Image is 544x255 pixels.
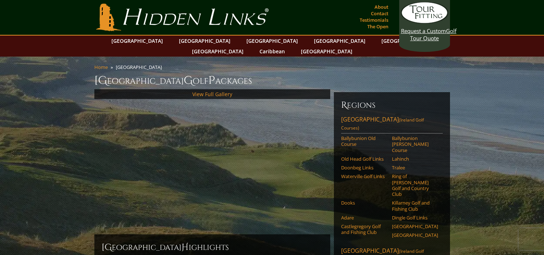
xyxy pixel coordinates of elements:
[392,200,438,212] a: Killarney Golf and Fishing Club
[256,46,289,57] a: Caribbean
[358,15,390,25] a: Testimonials
[392,232,438,238] a: [GEOGRAPHIC_DATA]
[392,223,438,229] a: [GEOGRAPHIC_DATA]
[341,115,443,133] a: [GEOGRAPHIC_DATA](Ireland Golf Courses)
[392,135,438,153] a: Ballybunion [PERSON_NAME] Course
[310,36,369,46] a: [GEOGRAPHIC_DATA]
[108,36,167,46] a: [GEOGRAPHIC_DATA]
[188,46,247,57] a: [GEOGRAPHIC_DATA]
[392,215,438,221] a: Dingle Golf Links
[341,173,387,179] a: Waterville Golf Links
[341,215,387,221] a: Adare
[341,156,387,162] a: Old Head Golf Links
[341,223,387,235] a: Castlegregory Golf and Fishing Club
[369,8,390,18] a: Contact
[208,73,215,88] span: P
[401,2,448,42] a: Request a CustomGolf Tour Quote
[392,156,438,162] a: Lahinch
[184,73,193,88] span: G
[297,46,356,57] a: [GEOGRAPHIC_DATA]
[102,242,323,253] h2: [GEOGRAPHIC_DATA] ighlights
[94,64,108,70] a: Home
[341,99,443,111] h6: Regions
[192,91,232,98] a: View Full Gallery
[373,2,390,12] a: About
[243,36,302,46] a: [GEOGRAPHIC_DATA]
[341,135,387,147] a: Ballybunion Old Course
[94,73,450,88] h1: [GEOGRAPHIC_DATA] olf ackages
[341,117,424,131] span: (Ireland Golf Courses)
[365,21,390,32] a: The Open
[392,173,438,197] a: Ring of [PERSON_NAME] Golf and Country Club
[341,200,387,206] a: Dooks
[116,64,165,70] li: [GEOGRAPHIC_DATA]
[341,165,387,170] a: Doonbeg Links
[181,242,189,253] span: H
[392,165,438,170] a: Tralee
[401,27,446,34] span: Request a Custom
[378,36,437,46] a: [GEOGRAPHIC_DATA]
[175,36,234,46] a: [GEOGRAPHIC_DATA]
